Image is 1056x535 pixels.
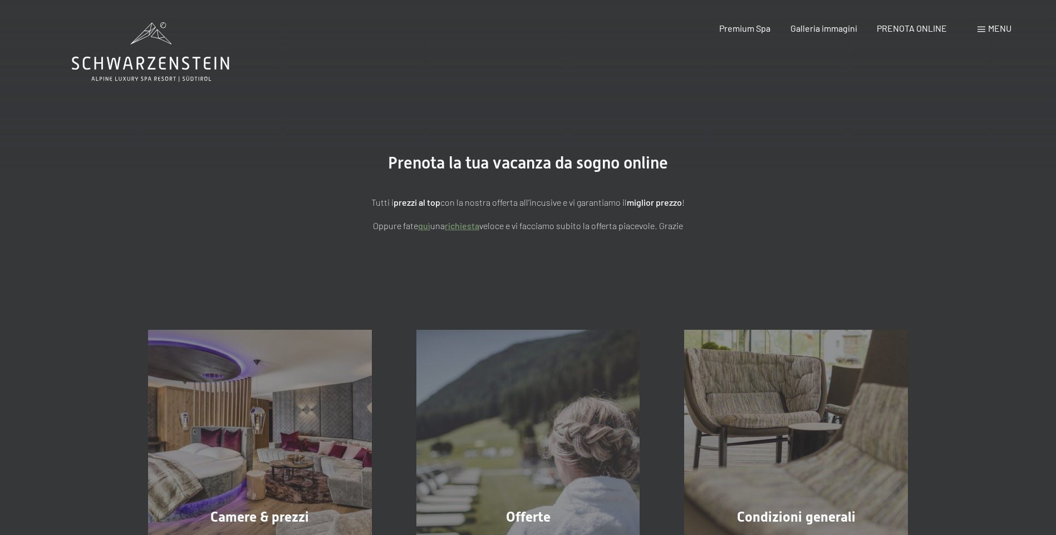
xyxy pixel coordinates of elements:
[445,220,479,231] a: richiesta
[719,23,770,33] a: Premium Spa
[418,220,430,231] a: quì
[506,509,551,525] span: Offerte
[790,23,857,33] a: Galleria immagini
[737,509,856,525] span: Condizioni generali
[250,219,807,233] p: Oppure fate una veloce e vi facciamo subito la offerta piacevole. Grazie
[210,509,309,525] span: Camere & prezzi
[394,197,440,207] strong: prezzi al top
[988,23,1011,33] span: Menu
[250,195,807,210] p: Tutti i con la nostra offerta all'incusive e vi garantiamo il !
[388,153,668,172] span: Prenota la tua vacanza da sogno online
[627,197,682,207] strong: miglior prezzo
[877,23,947,33] a: PRENOTA ONLINE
